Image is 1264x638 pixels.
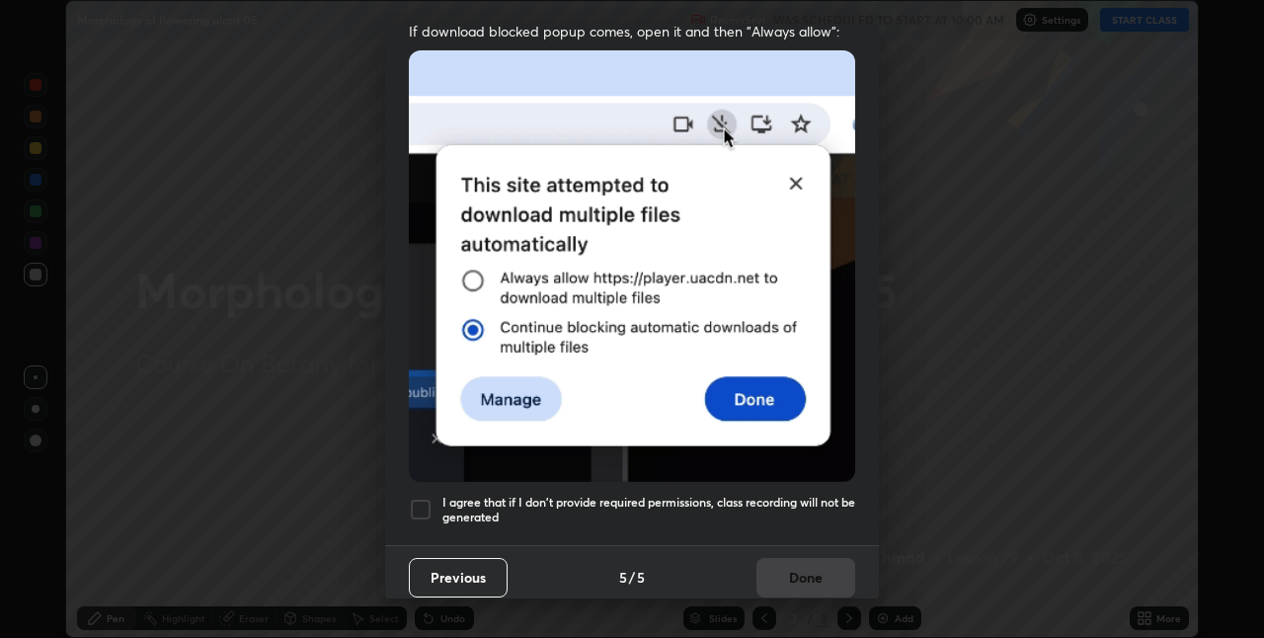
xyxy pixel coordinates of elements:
[409,22,855,40] span: If download blocked popup comes, open it and then "Always allow":
[409,558,508,598] button: Previous
[637,567,645,588] h4: 5
[442,495,855,525] h5: I agree that if I don't provide required permissions, class recording will not be generated
[619,567,627,588] h4: 5
[629,567,635,588] h4: /
[409,50,855,482] img: downloads-permission-blocked.gif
